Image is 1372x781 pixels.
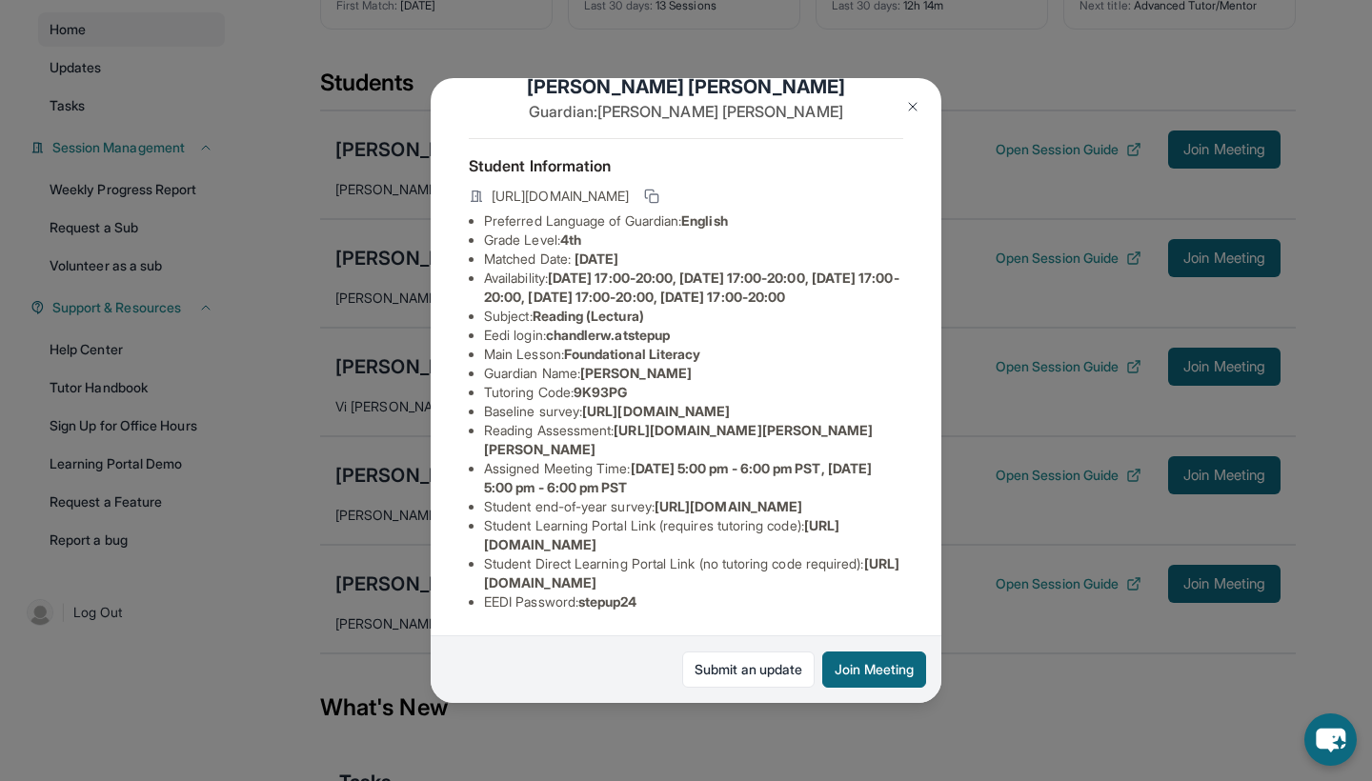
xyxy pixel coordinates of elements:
li: Subject : [484,307,903,326]
span: [URL][DOMAIN_NAME][PERSON_NAME][PERSON_NAME] [484,422,874,457]
li: Student end-of-year survey : [484,497,903,516]
span: [PERSON_NAME] [580,365,692,381]
span: [DATE] 17:00-20:00, [DATE] 17:00-20:00, [DATE] 17:00-20:00, [DATE] 17:00-20:00, [DATE] 17:00-20:00 [484,270,899,305]
p: Guardian: [PERSON_NAME] [PERSON_NAME] [469,100,903,123]
span: [DATE] [575,250,618,267]
span: chandlerw.atstepup [546,327,670,343]
span: Foundational Literacy [564,346,700,362]
a: Submit an update [682,651,815,688]
span: stepup24 [578,593,637,610]
span: English [681,212,728,229]
li: Tutoring Code : [484,383,903,402]
button: Join Meeting [822,651,926,688]
li: Student Learning Portal Link (requires tutoring code) : [484,516,903,554]
span: [DATE] 5:00 pm - 6:00 pm PST, [DATE] 5:00 pm - 6:00 pm PST [484,460,872,495]
li: Matched Date: [484,250,903,269]
li: Availability: [484,269,903,307]
span: [URL][DOMAIN_NAME] [492,187,629,206]
span: 9K93PG [574,384,627,400]
li: Preferred Language of Guardian: [484,211,903,230]
span: [URL][DOMAIN_NAME] [655,498,802,514]
span: [URL][DOMAIN_NAME] [582,403,730,419]
li: Student Direct Learning Portal Link (no tutoring code required) : [484,554,903,592]
li: EEDI Password : [484,592,903,611]
h4: Student Information [469,154,903,177]
span: 4th [560,231,581,248]
button: Copy link [640,185,663,208]
li: Reading Assessment : [484,421,903,459]
span: Reading (Lectura) [533,308,644,324]
img: Close Icon [905,99,920,114]
li: Grade Level: [484,230,903,250]
li: Eedi login : [484,326,903,345]
li: Main Lesson : [484,345,903,364]
li: Assigned Meeting Time : [484,459,903,497]
li: Guardian Name : [484,364,903,383]
li: Baseline survey : [484,402,903,421]
button: chat-button [1304,713,1357,766]
h1: [PERSON_NAME] [PERSON_NAME] [469,73,903,100]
